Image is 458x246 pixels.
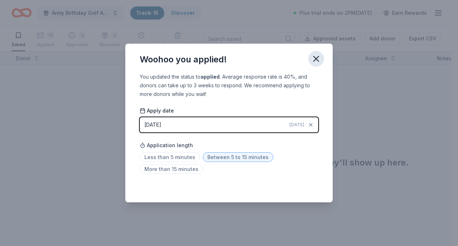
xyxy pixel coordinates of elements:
span: Between 5 to 15 minutes [203,152,273,162]
div: Woohoo you applied! [140,54,227,65]
span: Application length [140,141,193,150]
span: Less than 5 minutes [140,152,200,162]
b: applied [201,74,220,80]
div: [DATE] [144,120,161,129]
span: More than 15 minutes [140,164,203,174]
div: You updated the status to . Average response rate is 40%, and donors can take up to 3 weeks to re... [140,73,318,98]
button: [DATE][DATE] [140,117,318,132]
span: Apply date [140,107,174,114]
span: [DATE] [289,122,304,128]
